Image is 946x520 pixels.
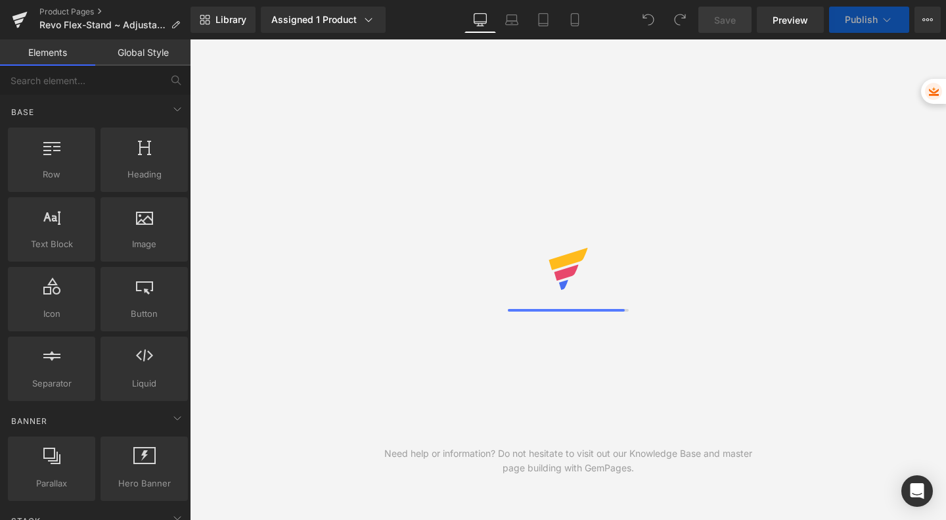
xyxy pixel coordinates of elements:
[901,475,933,507] div: Open Intercom Messenger
[104,477,184,490] span: Hero Banner
[12,377,91,390] span: Separator
[104,377,184,390] span: Liquid
[12,237,91,251] span: Text Block
[845,14,878,25] span: Publish
[104,168,184,181] span: Heading
[104,307,184,321] span: Button
[773,13,808,27] span: Preview
[829,7,909,33] button: Publish
[914,7,941,33] button: More
[104,237,184,251] span: Image
[379,446,757,475] div: Need help or information? Do not hesitate to visit out our Knowledge Base and master page buildin...
[714,13,736,27] span: Save
[215,14,246,26] span: Library
[559,7,591,33] a: Mobile
[635,7,662,33] button: Undo
[667,7,693,33] button: Redo
[528,7,559,33] a: Tablet
[10,106,35,118] span: Base
[757,7,824,33] a: Preview
[39,20,166,30] span: Revo Flex-Stand ~ Adjustable Laptop Stand Page 1
[496,7,528,33] a: Laptop
[12,168,91,181] span: Row
[12,477,91,490] span: Parallax
[10,415,49,427] span: Banner
[95,39,191,66] a: Global Style
[271,13,375,26] div: Assigned 1 Product
[464,7,496,33] a: Desktop
[191,7,256,33] a: New Library
[12,307,91,321] span: Icon
[39,7,191,17] a: Product Pages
